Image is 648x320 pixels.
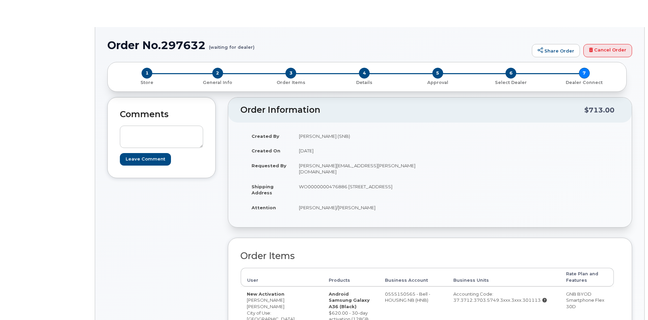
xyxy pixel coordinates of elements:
[113,79,181,86] a: 1 Store
[252,163,286,168] strong: Requested By
[254,79,328,86] a: 3 Order Items
[181,79,255,86] a: 2 General Info
[240,251,614,261] h2: Order Items
[252,148,280,153] strong: Created On
[532,44,580,58] a: Share Order
[328,79,401,86] a: 4 Details
[257,80,325,86] p: Order Items
[477,80,545,86] p: Select Dealer
[252,184,274,196] strong: Shipping Address
[323,268,379,286] th: Products
[293,200,425,215] td: [PERSON_NAME]/[PERSON_NAME]
[252,205,276,210] strong: Attention
[505,68,516,79] span: 6
[240,105,584,115] h2: Order Information
[404,80,472,86] p: Approval
[453,291,554,303] div: Accounting Code: 37.3712.3703.5749.3xxx.3xxx.301113
[401,79,474,86] a: 5 Approval
[583,44,632,58] a: Cancel Order
[293,158,425,179] td: [PERSON_NAME][EMAIL_ADDRESS][PERSON_NAME][DOMAIN_NAME]
[184,80,252,86] p: General Info
[107,39,528,51] h1: Order No.297632
[285,68,296,79] span: 3
[247,291,284,297] strong: New Activation
[330,80,398,86] p: Details
[359,68,370,79] span: 4
[212,68,223,79] span: 2
[293,143,425,158] td: [DATE]
[560,268,614,286] th: Rate Plan and Features
[116,80,178,86] p: Store
[584,104,614,116] div: $713.00
[241,268,323,286] th: User
[209,39,255,50] small: (waiting for dealer)
[120,153,171,166] input: Leave Comment
[447,268,560,286] th: Business Units
[379,268,447,286] th: Business Account
[432,68,443,79] span: 5
[252,133,279,139] strong: Created By
[293,129,425,144] td: [PERSON_NAME] (SNB)
[329,291,370,309] strong: Android Samsung Galaxy A36 (Black)
[293,179,425,200] td: WO0000000476886 [STREET_ADDRESS]
[474,79,548,86] a: 6 Select Dealer
[142,68,152,79] span: 1
[120,110,203,119] h2: Comments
